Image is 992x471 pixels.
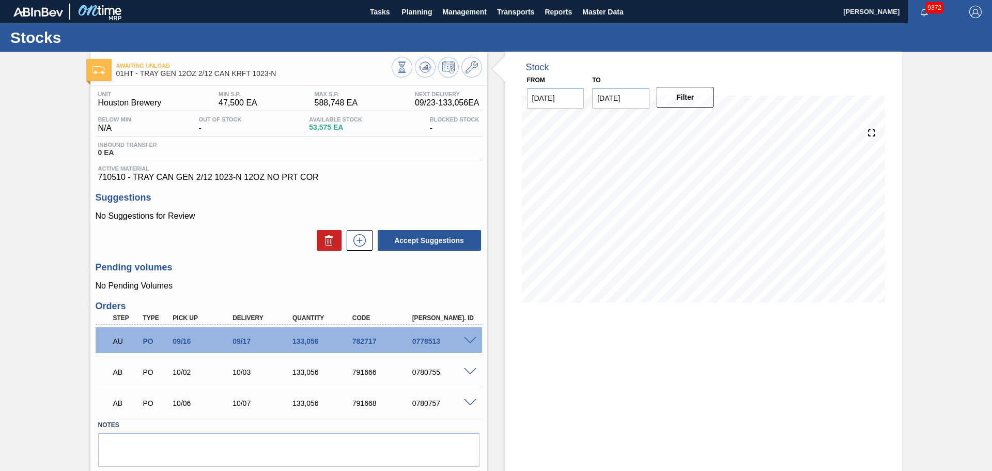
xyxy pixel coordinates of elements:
[98,98,162,108] span: Houston Brewery
[113,337,139,345] p: AU
[908,5,941,19] button: Notifications
[196,116,244,133] div: -
[96,301,482,312] h3: Orders
[315,91,358,97] span: MAX S.P.
[290,399,357,407] div: 133,056
[410,399,477,407] div: 0780757
[98,418,479,433] label: Notes
[527,88,584,109] input: mm/dd/yyyy
[592,88,649,109] input: mm/dd/yyyy
[415,91,479,97] span: Next Delivery
[13,7,63,17] img: TNhmsLtSVTkK8tSr43FrP2fwEKptu5GPRR3wAAAABJRU5ErkJggg==
[342,230,373,251] div: New suggestion
[199,116,242,123] span: Out Of Stock
[111,330,142,353] div: Awaiting Unload
[427,116,482,133] div: -
[430,116,479,123] span: Blocked Stock
[92,66,105,74] img: Ícone
[111,392,142,415] div: Awaiting Billing
[10,32,194,43] h1: Stocks
[219,91,257,97] span: MIN S.P.
[290,314,357,322] div: Quantity
[98,149,157,157] span: 0 EA
[140,368,171,376] div: Purchase order
[98,173,479,182] span: 710510 - TRAY CAN GEN 2/12 1023-N 12OZ NO PRT COR
[96,116,134,133] div: N/A
[461,57,482,78] button: Go to Master Data / General
[170,399,237,407] div: 10/06/2025
[290,368,357,376] div: 133,056
[230,314,297,322] div: Delivery
[392,57,412,78] button: Stocks Overview
[969,6,982,18] img: Logout
[111,314,142,322] div: Step
[230,337,297,345] div: 09/17/2025
[140,399,171,407] div: Purchase order
[315,98,358,108] span: 588,748 EA
[96,262,482,273] h3: Pending volumes
[350,314,417,322] div: Code
[219,98,257,108] span: 47,500 EA
[309,124,362,131] span: 53,575 EA
[442,6,487,18] span: Management
[96,211,482,221] p: No Suggestions for Review
[527,77,545,84] label: From
[170,337,237,345] div: 09/16/2025
[350,399,417,407] div: 791668
[373,229,482,252] div: Accept Suggestions
[113,368,139,376] p: AB
[140,314,171,322] div: Type
[410,368,477,376] div: 0780755
[415,98,479,108] span: 09/23 - 133,056 EA
[98,116,131,123] span: Below Min
[309,116,362,123] span: Available Stock
[368,6,391,18] span: Tasks
[98,91,162,97] span: Unit
[592,77,600,84] label: to
[312,230,342,251] div: Delete Suggestions
[410,314,477,322] div: [PERSON_NAME]. ID
[378,230,481,251] button: Accept Suggestions
[925,2,943,13] span: 9372
[230,399,297,407] div: 10/07/2025
[497,6,534,18] span: Transports
[170,314,237,322] div: Pick up
[140,337,171,345] div: Purchase order
[96,281,482,291] p: No Pending Volumes
[657,87,714,108] button: Filter
[113,399,139,407] p: AB
[116,63,392,69] span: Awaiting Unload
[401,6,432,18] span: Planning
[290,337,357,345] div: 133,056
[526,62,549,73] div: Stock
[350,337,417,345] div: 782717
[415,57,436,78] button: Update Chart
[98,142,157,148] span: Inbound Transfer
[410,337,477,345] div: 0778513
[438,57,459,78] button: Schedule Inventory
[98,165,479,172] span: Active Material
[170,368,237,376] div: 10/02/2025
[116,70,392,78] span: 01HT - TRAY GEN 12OZ 2/12 CAN KRFT 1023-N
[96,192,482,203] h3: Suggestions
[111,361,142,384] div: Awaiting Billing
[582,6,623,18] span: Master Data
[230,368,297,376] div: 10/03/2025
[350,368,417,376] div: 791666
[545,6,572,18] span: Reports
